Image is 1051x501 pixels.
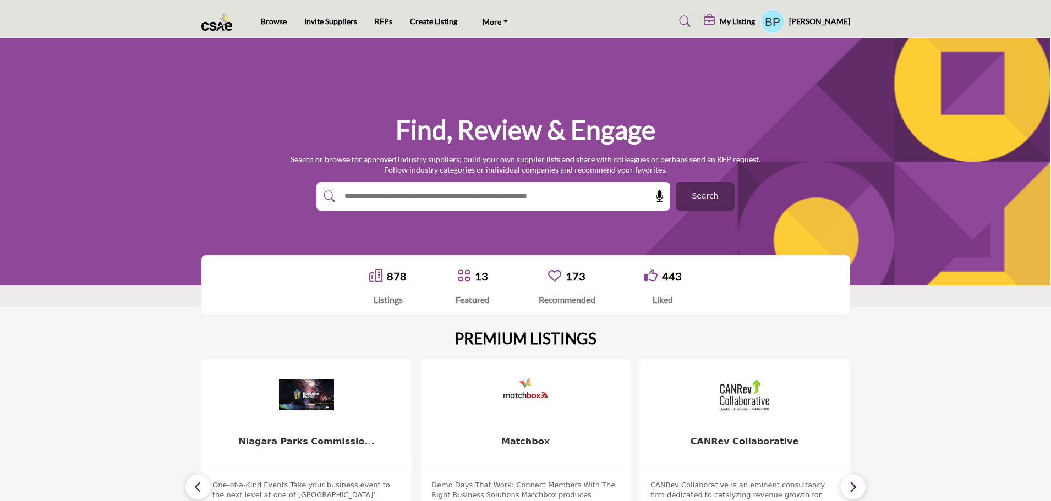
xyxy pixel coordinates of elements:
[375,16,392,26] a: RFPs
[501,436,550,447] a: Matchbox
[396,113,655,147] h1: Find, Review & Engage
[644,269,658,282] i: Go to Liked
[279,367,334,422] img: Niagara Parks Commissio...
[238,436,374,447] a: Niagara Parks Commissio...
[369,293,407,306] div: Listings
[498,367,553,422] img: Matchbox
[566,269,585,283] a: 173
[548,269,561,284] a: Go to Recommended
[692,190,718,202] span: Search
[475,269,488,283] a: 13
[789,16,850,27] h5: [PERSON_NAME]
[291,154,760,175] p: Search or browse for approved industry suppliers; build your own supplier lists and share with co...
[457,269,470,284] a: Go to Featured
[717,367,772,422] img: CANRev Collaborative
[644,293,682,306] div: Liked
[669,13,698,30] a: Search
[691,436,799,447] a: CANRev Collaborative
[387,269,407,283] a: 878
[455,329,596,348] h2: PREMIUM LISTINGS
[456,293,490,306] div: Featured
[676,182,735,211] button: Search
[539,293,595,306] div: Recommended
[475,14,516,29] a: More
[304,16,357,26] a: Invite Suppliers
[410,16,457,26] a: Create Listing
[760,9,785,34] button: Show hide supplier dropdown
[662,269,682,283] a: 443
[261,16,287,26] a: Browse
[704,15,755,28] div: My Listing
[720,16,755,26] h5: My Listing
[201,13,238,31] img: Site Logo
